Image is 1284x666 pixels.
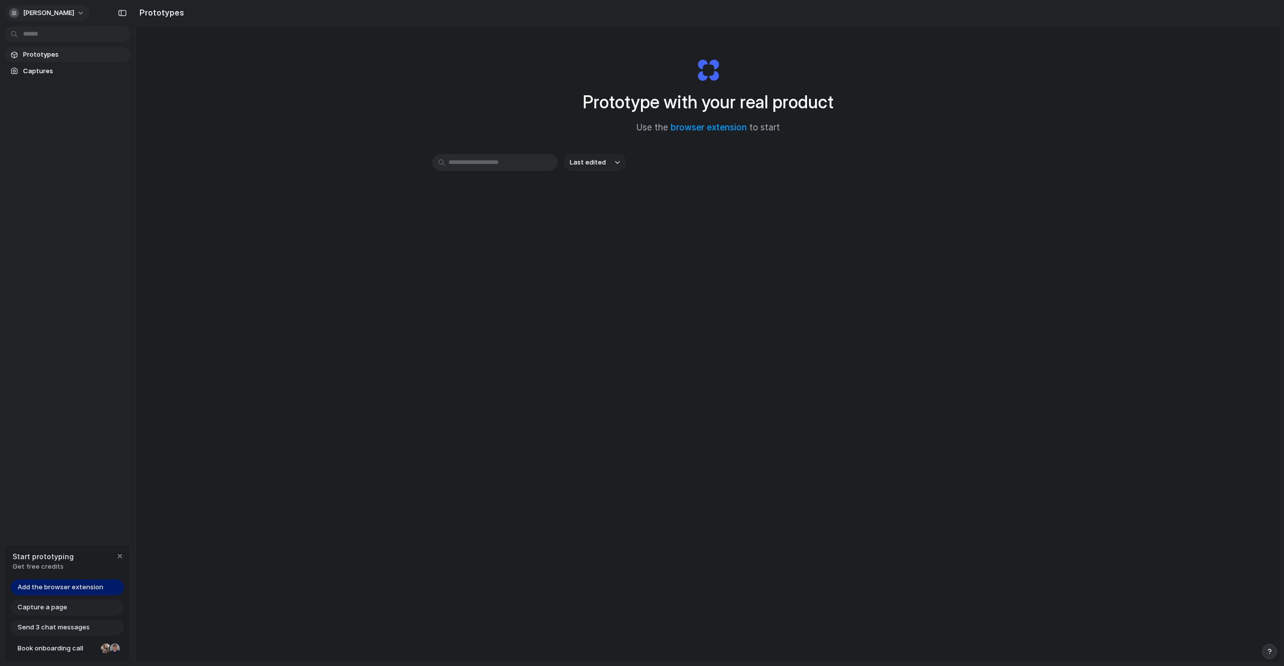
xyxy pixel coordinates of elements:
div: Nicole Kubica [100,642,112,654]
span: Start prototyping [13,551,74,562]
span: Last edited [570,157,606,168]
a: Prototypes [5,47,130,62]
a: browser extension [671,122,747,132]
span: [PERSON_NAME] [23,8,74,18]
span: Send 3 chat messages [18,622,90,632]
a: Book onboarding call [11,640,124,656]
span: Capture a page [18,602,67,612]
h2: Prototypes [135,7,184,19]
button: Last edited [564,154,626,171]
span: Get free credits [13,562,74,572]
div: Christian Iacullo [109,642,121,654]
h1: Prototype with your real product [583,89,834,115]
span: Add the browser extension [18,582,103,592]
span: Captures [23,66,126,76]
span: Use the to start [636,121,780,134]
span: Book onboarding call [18,643,97,653]
span: Prototypes [23,50,126,60]
button: [PERSON_NAME] [5,5,90,21]
a: Captures [5,64,130,79]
